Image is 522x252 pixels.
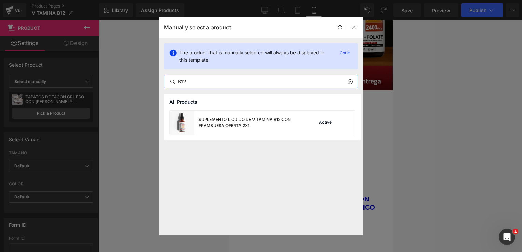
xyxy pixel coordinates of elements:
[164,24,231,31] p: Manually select a product
[318,120,333,125] div: Active
[179,49,331,64] p: The product that is manually selected will always be displayed in this template.
[513,229,518,234] span: 1
[3,174,161,191] a: ZAPATOS DE TACÓN GRUESO CON [PERSON_NAME] Y DETALLE CLÁSICO
[499,229,515,245] iframe: Intercom live chat
[170,111,194,135] img: product-img
[198,116,301,129] div: SUPLEMENTO LÍQUIDO DE VITAMINA B12 CON FRAMBUESA OFERTA 2X1
[164,94,361,110] div: All Products
[164,78,358,86] input: Search products
[75,193,88,202] span: $0.00
[337,49,353,57] p: Got it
